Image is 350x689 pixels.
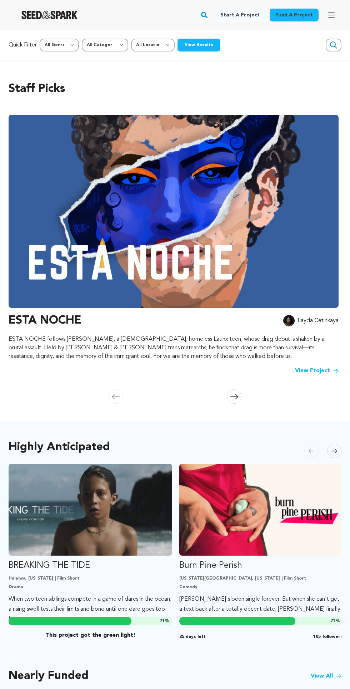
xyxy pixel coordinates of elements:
[297,316,339,325] p: Ilayda Cetinkaya
[311,672,341,680] a: View All
[179,594,343,624] p: [PERSON_NAME]'s been single forever. But when she can't get a text back after a totally decent da...
[215,9,265,21] a: Start a project
[179,560,343,571] p: Burn Pine Perish
[9,312,81,329] h3: ESTA NOCHE
[270,9,319,21] a: Fund a project
[330,618,340,624] span: %
[9,671,89,681] h2: Nearly Funded
[179,576,343,581] p: [US_STATE][GEOGRAPHIC_DATA], [US_STATE] | Film Short
[179,584,343,590] p: Comedy
[283,315,295,326] img: 2560246e7f205256.jpg
[9,576,172,581] p: Haleiwa, [US_STATE] | Film Short
[21,11,77,19] a: Seed&Spark Homepage
[177,39,220,51] button: View Results
[9,115,339,308] img: ESTA NOCHE image
[179,634,206,640] span: 25 days left
[9,584,172,590] p: Drama
[9,464,172,624] a: Fund BREAKING THE TIDE
[160,619,165,623] span: 71
[9,560,172,571] p: BREAKING THE TIDE
[9,335,339,361] p: ESTA NOCHE follows [PERSON_NAME], a [DEMOGRAPHIC_DATA], homeless Latinx teen, whose drag debut is...
[9,41,37,49] p: Quick Filter
[313,634,343,640] span: 105 followers
[330,619,335,623] span: 71
[9,80,341,98] h2: Staff Picks
[21,11,77,19] img: Seed&Spark Logo Dark Mode
[179,464,343,624] a: Fund Burn Pine Perish
[295,366,339,375] a: View Project
[9,442,110,452] h2: Highly Anticipated
[9,631,172,640] p: This project got the green light!
[160,618,169,624] span: %
[9,594,172,624] p: When two teen siblings compete in a game of dares in the ocean, a rising swell tests their limits...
